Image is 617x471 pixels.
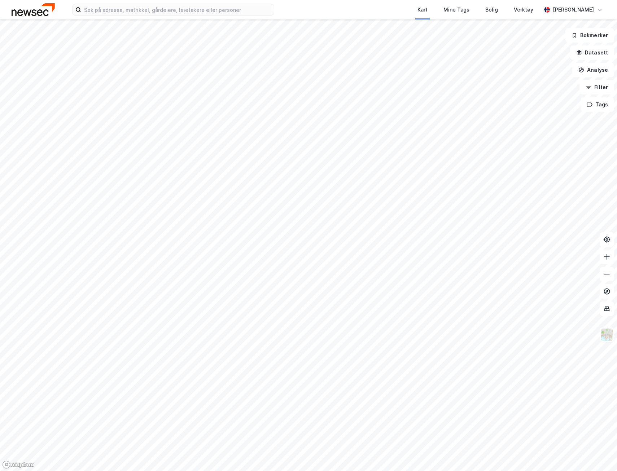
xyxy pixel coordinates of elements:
[81,4,274,15] input: Søk på adresse, matrikkel, gårdeiere, leietakere eller personer
[514,5,533,14] div: Verktøy
[12,3,55,16] img: newsec-logo.f6e21ccffca1b3a03d2d.png
[553,5,594,14] div: [PERSON_NAME]
[443,5,469,14] div: Mine Tags
[581,436,617,471] iframe: Chat Widget
[485,5,498,14] div: Bolig
[417,5,428,14] div: Kart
